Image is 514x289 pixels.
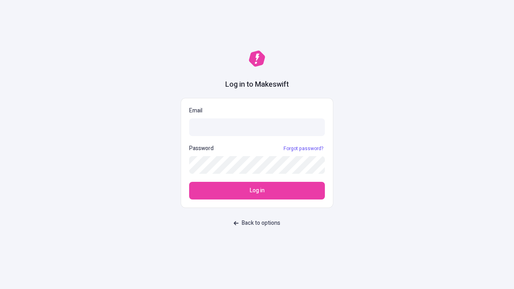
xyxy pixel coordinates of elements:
[250,186,265,195] span: Log in
[282,145,325,152] a: Forgot password?
[189,106,325,115] p: Email
[189,118,325,136] input: Email
[229,216,285,230] button: Back to options
[242,219,280,228] span: Back to options
[225,79,289,90] h1: Log in to Makeswift
[189,144,214,153] p: Password
[189,182,325,199] button: Log in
